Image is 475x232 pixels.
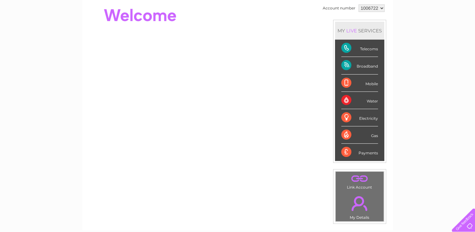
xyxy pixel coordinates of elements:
[341,126,378,144] div: Gas
[341,92,378,109] div: Water
[335,191,384,222] td: My Details
[433,27,449,31] a: Contact
[321,3,357,14] td: Account number
[341,144,378,161] div: Payments
[341,109,378,126] div: Electricity
[337,192,382,214] a: .
[335,171,384,191] td: Link Account
[341,57,378,74] div: Broadband
[335,22,384,40] div: MY SERVICES
[345,28,358,34] div: LIVE
[398,27,417,31] a: Telecoms
[454,27,469,31] a: Log out
[364,27,376,31] a: Water
[357,3,400,11] a: 0333 014 3131
[17,16,49,36] img: logo.png
[337,173,382,184] a: .
[341,40,378,57] div: Telecoms
[420,27,429,31] a: Blog
[89,3,386,30] div: Clear Business is a trading name of Verastar Limited (registered in [GEOGRAPHIC_DATA] No. 3667643...
[380,27,394,31] a: Energy
[341,75,378,92] div: Mobile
